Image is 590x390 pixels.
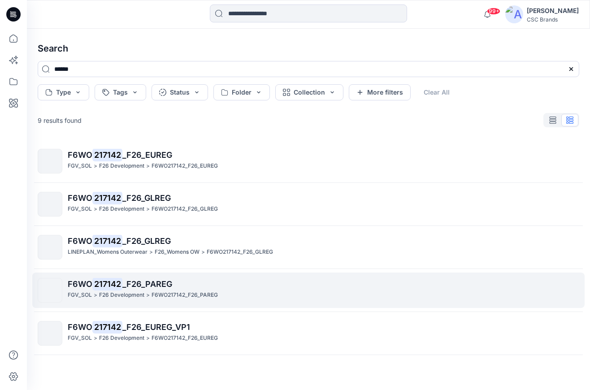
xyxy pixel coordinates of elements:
[94,334,97,343] p: >
[122,150,172,160] span: _F26_EUREG
[68,161,92,171] p: FGV_SOL
[68,204,92,214] p: FGV_SOL
[32,186,585,222] a: F6WO217142_F26_GLREGFGV_SOL>F26 Development>F6WO217142_F26_GLREG
[38,116,82,125] p: 9 results found
[99,204,144,214] p: F26 Development
[349,84,411,100] button: More filters
[95,84,146,100] button: Tags
[152,204,218,214] p: F6WO217142_F26_GLREG
[32,143,585,179] a: F6WO217142_F26_EUREGFGV_SOL>F26 Development>F6WO217142_F26_EUREG
[92,191,122,204] mark: 217142
[32,316,585,351] a: F6WO217142_F26_EUREG_VP1FGV_SOL>F26 Development>F6WO217142_F26_EUREG
[92,277,122,290] mark: 217142
[32,273,585,308] a: F6WO217142_F26_PAREGFGV_SOL>F26 Development>F6WO217142_F26_PAREG
[146,290,150,300] p: >
[94,204,97,214] p: >
[146,204,150,214] p: >
[94,290,97,300] p: >
[155,247,200,257] p: F26_Womens OW
[207,247,273,257] p: F6WO217142_F26_GLREG
[92,148,122,161] mark: 217142
[92,234,122,247] mark: 217142
[152,84,208,100] button: Status
[99,161,144,171] p: F26 Development
[68,279,92,289] span: F6WO
[92,321,122,333] mark: 217142
[94,161,97,171] p: >
[213,84,270,100] button: Folder
[99,334,144,343] p: F26 Development
[68,193,92,203] span: F6WO
[152,290,218,300] p: F6WO217142_F26_PAREG
[99,290,144,300] p: F26 Development
[527,5,579,16] div: [PERSON_NAME]
[68,290,92,300] p: FGV_SOL
[68,322,92,332] span: F6WO
[487,8,500,15] span: 99+
[32,230,585,265] a: F6WO217142_F26_GLREGLINEPLAN_Womens Outerwear>F26_Womens OW>F6WO217142_F26_GLREG
[122,193,171,203] span: _F26_GLREG
[146,161,150,171] p: >
[275,84,343,100] button: Collection
[38,84,89,100] button: Type
[122,236,171,246] span: _F26_GLREG
[152,334,218,343] p: F6WO217142_F26_EUREG
[122,279,172,289] span: _F26_PAREG
[68,247,147,257] p: LINEPLAN_Womens Outerwear
[505,5,523,23] img: avatar
[201,247,205,257] p: >
[68,236,92,246] span: F6WO
[122,322,190,332] span: _F26_EUREG_VP1
[146,334,150,343] p: >
[30,36,586,61] h4: Search
[68,150,92,160] span: F6WO
[527,16,579,23] div: CSC Brands
[152,161,218,171] p: F6WO217142_F26_EUREG
[68,334,92,343] p: FGV_SOL
[149,247,153,257] p: >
